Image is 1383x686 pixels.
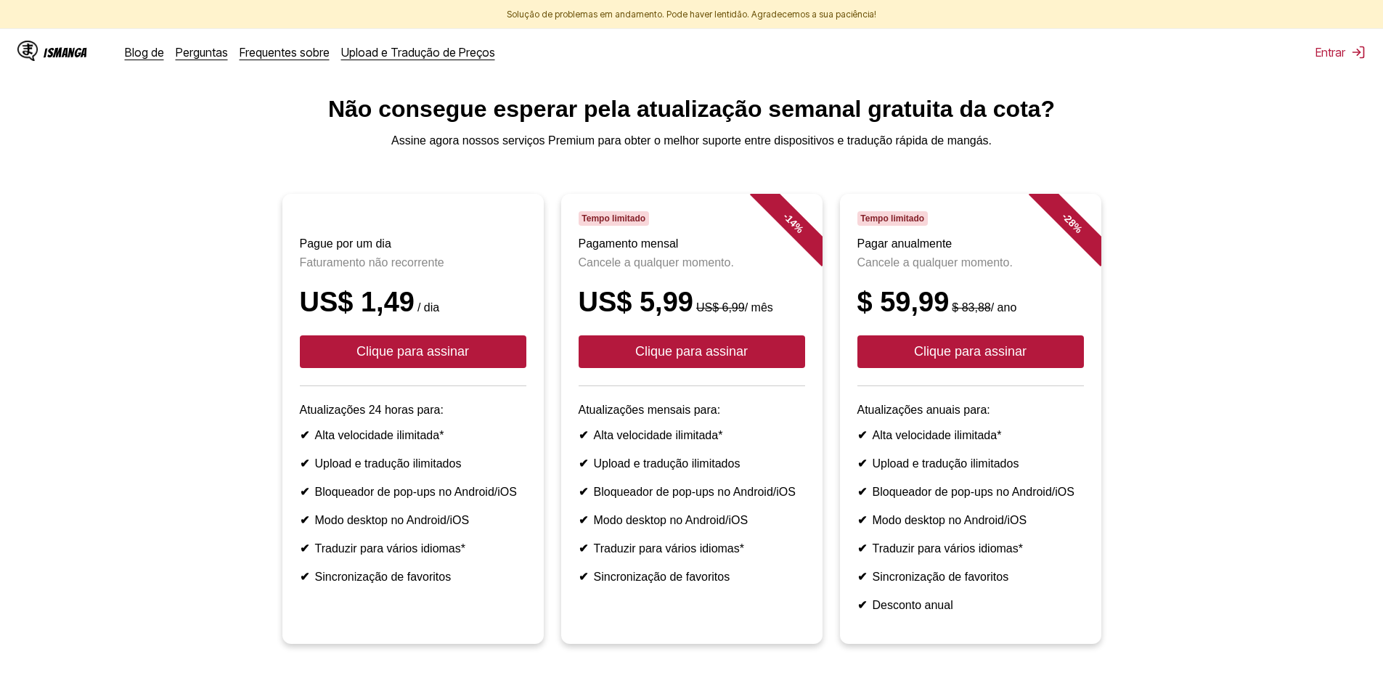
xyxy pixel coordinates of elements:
font: Faturamento não recorrente [300,256,444,269]
font: / mês [745,301,773,314]
font: Tempo limitado [582,213,645,224]
font: Alta velocidade ilimitada* [594,429,723,441]
font: / dia [417,301,439,314]
img: Logotipo IsManga [17,41,38,61]
a: Logotipo IsMangaIsManga [17,41,113,64]
font: ✔ [857,429,867,441]
font: ✔ [300,542,309,555]
font: ✔ [579,429,588,441]
font: Traduzir para vários idiomas* [594,542,744,555]
font: % [1070,221,1085,235]
font: Clique para assinar [356,344,469,359]
a: Frequentes sobre [240,45,330,60]
font: ✔ [857,457,867,470]
font: Bloqueador de pop-ups no Android/iOS [873,486,1074,498]
font: ✔ [857,599,867,611]
font: US$ 6,99 [696,301,745,314]
font: Pagar anualmente [857,237,952,250]
font: % [791,221,806,235]
font: Sincronização de favoritos [873,571,1009,583]
button: Entrar [1315,45,1366,60]
font: Modo desktop no Android/iOS [873,514,1027,526]
font: ✔ [579,542,588,555]
font: Traduzir para vários idiomas* [873,542,1023,555]
font: 28 [1062,213,1078,229]
font: ✔ [300,486,309,498]
font: Traduzir para vários idiomas* [315,542,465,555]
font: ✔ [300,429,309,441]
font: $ 83,88 [952,301,990,314]
a: Upload e Tradução de Preços [341,45,495,60]
button: Clique para assinar [857,335,1084,368]
font: Alta velocidade ilimitada* [315,429,444,441]
font: Entrar [1315,45,1345,60]
font: ✔ [857,514,867,526]
font: Bloqueador de pop-ups no Android/iOS [315,486,517,498]
font: ✔ [300,514,309,526]
font: ✔ [579,514,588,526]
font: Tempo limitado [860,213,924,224]
font: ✔ [579,457,588,470]
font: IsManga [44,46,87,60]
font: Sincronização de favoritos [315,571,452,583]
font: Upload e tradução ilimitados [873,457,1019,470]
font: Atualizações mensais para: [579,404,721,416]
font: Sincronização de favoritos [594,571,730,583]
img: sair [1351,45,1366,60]
font: Bloqueador de pop-ups no Android/iOS [594,486,796,498]
a: Perguntas [176,45,228,60]
font: Assine agora nossos serviços Premium para obter o melhor suporte entre dispositivos e tradução rá... [391,134,992,147]
font: Alta velocidade ilimitada* [873,429,1002,441]
font: Cancele a qualquer momento. [857,256,1013,269]
font: - [1059,211,1070,221]
font: ✔ [857,486,867,498]
font: ✔ [300,457,309,470]
a: Blog de [125,45,164,60]
font: US$ 1,49 [300,287,415,317]
font: 14 [783,213,799,229]
font: Modo desktop no Android/iOS [594,514,748,526]
font: Solução de problemas em andamento. Pode haver lentidão. Agradecemos a sua paciência! [507,9,876,20]
font: / ano [991,301,1017,314]
font: Pagamento mensal [579,237,679,250]
font: Upload e tradução ilimitados [315,457,462,470]
button: Clique para assinar [579,335,805,368]
font: Pague por um dia [300,237,391,250]
font: Modo desktop no Android/iOS [315,514,470,526]
font: ✔ [857,542,867,555]
font: ✔ [579,571,588,583]
font: Clique para assinar [635,344,748,359]
font: Atualizações anuais para: [857,404,990,416]
button: Clique para assinar [300,335,526,368]
font: Cancele a qualquer momento. [579,256,734,269]
font: US$ 5,99 [579,287,693,317]
font: ✔ [300,571,309,583]
font: Upload e tradução ilimitados [594,457,741,470]
font: ✔ [857,571,867,583]
font: $ 59,99 [857,287,950,317]
font: Não consegue esperar pela atualização semanal gratuita da cota? [328,96,1055,122]
font: Clique para assinar [914,344,1027,359]
font: - [780,211,791,221]
font: Atualizações 24 horas para: [300,404,444,416]
font: Desconto anual [873,599,953,611]
font: ✔ [579,486,588,498]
